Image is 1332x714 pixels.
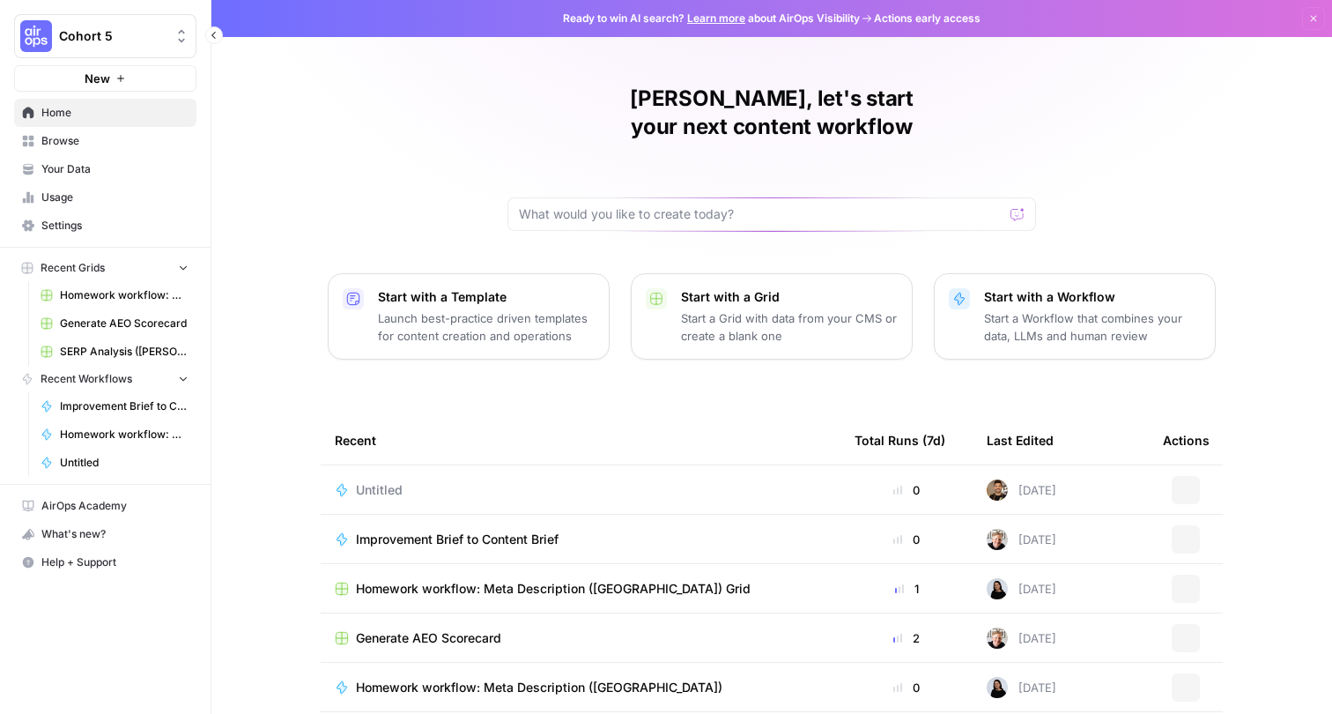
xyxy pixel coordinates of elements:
[855,679,958,696] div: 0
[41,218,189,234] span: Settings
[855,416,945,465] div: Total Runs (7d)
[14,65,196,92] button: New
[335,629,826,647] a: Generate AEO Scorecard
[41,371,132,387] span: Recent Workflows
[41,498,189,514] span: AirOps Academy
[987,578,1056,599] div: [DATE]
[14,99,196,127] a: Home
[14,183,196,212] a: Usage
[356,679,722,696] span: Homework workflow: Meta Description ([GEOGRAPHIC_DATA])
[987,529,1056,550] div: [DATE]
[1163,416,1210,465] div: Actions
[356,580,751,598] span: Homework workflow: Meta Description ([GEOGRAPHIC_DATA]) Grid
[874,11,980,26] span: Actions early access
[14,492,196,520] a: AirOps Academy
[14,14,196,58] button: Workspace: Cohort 5
[14,366,196,392] button: Recent Workflows
[41,554,189,570] span: Help + Support
[563,11,860,26] span: Ready to win AI search? about AirOps Visibility
[328,273,610,360] button: Start with a TemplateLaunch best-practice driven templates for content creation and operations
[378,288,595,306] p: Start with a Template
[85,70,110,87] span: New
[984,309,1201,345] p: Start a Workflow that combines your data, LLMs and human review
[335,481,826,499] a: Untitled
[356,629,501,647] span: Generate AEO Scorecard
[60,455,189,471] span: Untitled
[33,449,196,477] a: Untitled
[14,520,196,548] button: What's new?
[60,398,189,414] span: Improvement Brief to Content Brief
[14,212,196,240] a: Settings
[519,205,1003,223] input: What would you like to create today?
[14,548,196,576] button: Help + Support
[987,480,1008,501] img: 36rz0nf6lyfqsoxlb67712aiq2cf
[987,480,1056,501] div: [DATE]
[356,531,559,548] span: Improvement Brief to Content Brief
[855,629,958,647] div: 2
[60,316,189,331] span: Generate AEO Scorecard
[984,288,1201,306] p: Start with a Workflow
[60,344,189,360] span: SERP Analysis ([PERSON_NAME])
[855,531,958,548] div: 0
[33,309,196,338] a: Generate AEO Scorecard
[335,580,826,598] a: Homework workflow: Meta Description ([GEOGRAPHIC_DATA]) Grid
[335,416,826,465] div: Recent
[987,628,1056,649] div: [DATE]
[356,481,403,499] span: Untitled
[59,27,166,45] span: Cohort 5
[33,420,196,449] a: Homework workflow: Meta Description ([GEOGRAPHIC_DATA])
[987,416,1054,465] div: Last Edited
[20,20,52,52] img: Cohort 5 Logo
[33,281,196,309] a: Homework workflow: Meta Description ([GEOGRAPHIC_DATA]) Grid
[378,309,595,345] p: Launch best-practice driven templates for content creation and operations
[855,481,958,499] div: 0
[987,578,1008,599] img: vio31xwqbzqwqde1387k1bp3keqw
[60,287,189,303] span: Homework workflow: Meta Description ([GEOGRAPHIC_DATA]) Grid
[41,190,189,205] span: Usage
[987,677,1008,698] img: vio31xwqbzqwqde1387k1bp3keqw
[41,105,189,121] span: Home
[335,531,826,548] a: Improvement Brief to Content Brief
[60,427,189,443] span: Homework workflow: Meta Description ([GEOGRAPHIC_DATA])
[681,309,898,345] p: Start a Grid with data from your CMS or create a blank one
[15,521,196,547] div: What's new?
[987,628,1008,649] img: 2o0kkxn9fh134egdy59ddfshx893
[14,127,196,155] a: Browse
[41,161,189,177] span: Your Data
[33,392,196,420] a: Improvement Brief to Content Brief
[687,11,745,25] a: Learn more
[987,529,1008,550] img: 2o0kkxn9fh134egdy59ddfshx893
[987,677,1056,698] div: [DATE]
[681,288,898,306] p: Start with a Grid
[41,133,189,149] span: Browse
[631,273,913,360] button: Start with a GridStart a Grid with data from your CMS or create a blank one
[14,255,196,281] button: Recent Grids
[335,679,826,696] a: Homework workflow: Meta Description ([GEOGRAPHIC_DATA])
[41,260,105,276] span: Recent Grids
[507,85,1036,141] h1: [PERSON_NAME], let's start your next content workflow
[934,273,1216,360] button: Start with a WorkflowStart a Workflow that combines your data, LLMs and human review
[33,338,196,366] a: SERP Analysis ([PERSON_NAME])
[14,155,196,183] a: Your Data
[855,580,958,598] div: 1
